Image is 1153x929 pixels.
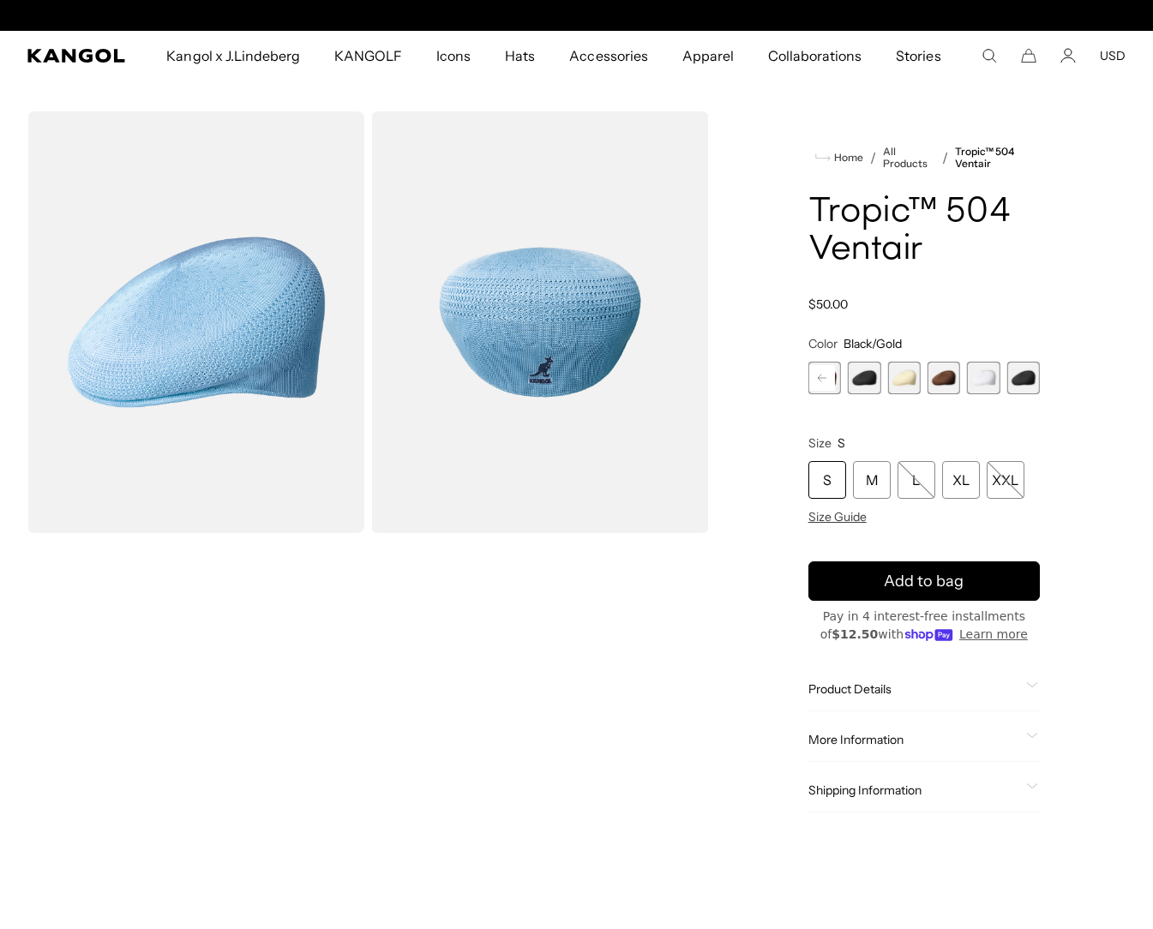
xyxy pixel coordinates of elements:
[808,362,841,394] label: Cognac
[808,732,1019,747] span: More Information
[1007,362,1040,394] div: 22 of 22
[149,31,317,81] a: Kangol x J.Lindeberg
[334,31,402,81] span: KANGOLF
[848,362,880,394] label: Black
[569,31,647,81] span: Accessories
[928,362,960,394] div: 20 of 22
[1100,48,1126,63] button: USD
[987,461,1024,499] div: XXL
[935,147,948,168] li: /
[815,150,863,165] a: Home
[665,31,751,81] a: Apparel
[1060,48,1076,63] a: Account
[419,31,488,81] a: Icons
[808,461,846,499] div: S
[967,362,1000,394] label: White
[751,31,879,81] a: Collaborations
[400,9,754,22] slideshow-component: Announcement bar
[896,31,940,81] span: Stories
[682,31,734,81] span: Apparel
[838,435,845,451] span: S
[887,362,920,394] label: Natural
[371,111,708,533] img: color-light-blue
[879,31,958,81] a: Stories
[768,31,862,81] span: Collaborations
[898,461,935,499] div: L
[883,146,935,170] a: All Products
[1021,48,1036,63] button: Cart
[808,297,848,312] span: $50.00
[436,31,471,81] span: Icons
[808,146,1040,170] nav: breadcrumbs
[808,681,1019,697] span: Product Details
[853,461,891,499] div: M
[488,31,552,81] a: Hats
[831,152,863,164] span: Home
[505,31,535,81] span: Hats
[884,570,964,593] span: Add to bag
[928,362,960,394] label: Brown
[27,49,126,63] a: Kangol
[808,362,841,394] div: 17 of 22
[808,435,832,451] span: Size
[808,509,867,524] span: Size Guide
[808,194,1040,269] h1: Tropic™ 504 Ventair
[844,336,902,351] span: Black/Gold
[552,31,664,81] a: Accessories
[1007,362,1040,394] label: Black/Gold
[967,362,1000,394] div: 21 of 22
[955,146,1040,170] a: Tropic™ 504 Ventair
[982,48,997,63] summary: Search here
[887,362,920,394] div: 19 of 22
[863,147,876,168] li: /
[942,461,980,499] div: XL
[166,31,300,81] span: Kangol x J.Lindeberg
[848,362,880,394] div: 18 of 22
[808,561,1040,601] button: Add to bag
[27,111,364,533] img: color-light-blue
[808,336,838,351] span: Color
[400,9,754,22] div: Announcement
[808,782,1019,798] span: Shipping Information
[400,9,754,22] div: 2 of 2
[317,31,419,81] a: KANGOLF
